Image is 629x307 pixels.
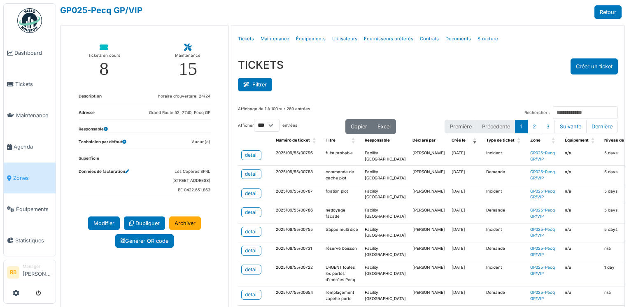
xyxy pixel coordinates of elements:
td: Demande [483,242,527,261]
dd: Grand Route 52, 7740, Pecq GP [149,110,210,116]
a: Agenda [4,131,56,163]
td: n/a [561,185,601,204]
span: Statistiques [15,237,52,244]
a: GP025-Pecq GP/VIP [60,5,142,15]
td: Incident [483,261,527,286]
a: Équipements [4,193,56,225]
td: fixation plot [322,185,361,204]
td: fuite probable [322,147,361,166]
button: Excel [372,119,396,134]
a: RB Manager[PERSON_NAME] [7,263,52,283]
div: detail [245,190,258,197]
a: GP025-Pecq GP/VIP [530,246,555,257]
td: 2025/08/55/00755 [273,223,322,242]
div: 8 [99,60,109,78]
a: detail [241,188,261,198]
a: detail [241,246,261,256]
span: Équipement: Activate to sort [591,134,596,147]
span: Déclaré par [412,138,436,142]
span: Maintenance [16,112,52,119]
a: Zones [4,163,56,194]
td: n/a [561,223,601,242]
td: nettoyage facade [322,204,361,223]
td: [PERSON_NAME] [409,286,448,305]
td: Facility [GEOGRAPHIC_DATA] [361,223,409,242]
h3: TICKETS [238,58,284,71]
a: Tickets en cours 8 [82,37,127,85]
a: Générer QR code [115,234,174,248]
td: [DATE] [448,261,483,286]
td: Facility [GEOGRAPHIC_DATA] [361,185,409,204]
span: Type de ticket [486,138,515,142]
span: Numéro de ticket: Activate to sort [312,134,317,147]
a: Contrats [417,29,442,49]
a: Équipements [293,29,329,49]
dt: Données de facturation [79,169,129,197]
td: [PERSON_NAME] [409,185,448,204]
button: Last [586,120,618,133]
td: n/a [561,204,601,223]
span: Titre [326,138,335,142]
a: Documents [442,29,474,49]
dt: Responsable [79,126,108,133]
div: 15 [179,60,197,78]
span: Créé le [452,138,466,142]
a: detail [241,227,261,237]
td: [DATE] [448,242,483,261]
span: Zones [13,174,52,182]
td: [PERSON_NAME] [409,242,448,261]
td: Facility [GEOGRAPHIC_DATA] [361,147,409,166]
div: detail [245,170,258,178]
a: Maintenance [4,100,56,131]
span: Responsable [365,138,390,142]
div: Affichage de 1 à 100 sur 269 entrées [238,106,310,119]
td: [DATE] [448,204,483,223]
span: Créé le: Activate to remove sorting [473,134,478,147]
dd: horaire d'ouverture: 24/24 [158,93,210,100]
a: detail [241,265,261,274]
button: Next [554,120,587,133]
dd: BE 0422.651.863 [172,187,210,193]
td: Incident [483,147,527,166]
div: Tickets en cours [88,51,120,60]
td: 2025/09/55/00788 [273,166,322,185]
label: Rechercher : [524,110,550,116]
td: Facility [GEOGRAPHIC_DATA] [361,166,409,185]
a: GP025-Pecq GP/VIP [530,189,555,200]
a: GP025-Pecq GP/VIP [530,151,555,161]
td: Facility [GEOGRAPHIC_DATA] [361,261,409,286]
a: GP025-Pecq GP/VIP [530,227,555,238]
div: detail [245,151,258,159]
img: Badge_color-CXgf-gQk.svg [17,8,42,33]
td: remplaçement zapette porte [322,286,361,305]
dd: [STREET_ADDRESS] [172,178,210,184]
a: Fournisseurs préférés [361,29,417,49]
td: Facility [GEOGRAPHIC_DATA] [361,204,409,223]
td: Incident [483,185,527,204]
td: 2025/08/55/00722 [273,261,322,286]
div: detail [245,266,258,273]
td: n/a [561,242,601,261]
td: Demande [483,204,527,223]
td: 2025/08/55/00731 [273,242,322,261]
span: Type de ticket: Activate to sort [517,134,522,147]
li: [PERSON_NAME] [23,263,52,281]
td: Facility [GEOGRAPHIC_DATA] [361,286,409,305]
td: n/a [561,166,601,185]
span: Numéro de ticket [276,138,310,142]
a: Maintenance 15 [168,37,207,85]
button: Créer un ticket [571,58,618,74]
a: detail [241,290,261,300]
span: Zone: Activate to sort [552,134,557,147]
span: Dashboard [14,49,52,57]
a: GP025-Pecq GP/VIP [530,170,555,180]
a: Tickets [235,29,257,49]
a: Statistiques [4,225,56,256]
dt: Description [79,93,102,103]
a: Maintenance [257,29,293,49]
span: Excel [377,123,391,130]
td: URGENT toutes les portes d'entrées Pecq [322,261,361,286]
td: Facility [GEOGRAPHIC_DATA] [361,242,409,261]
a: Retour [594,5,622,19]
dt: Technicien par défaut [79,139,126,149]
